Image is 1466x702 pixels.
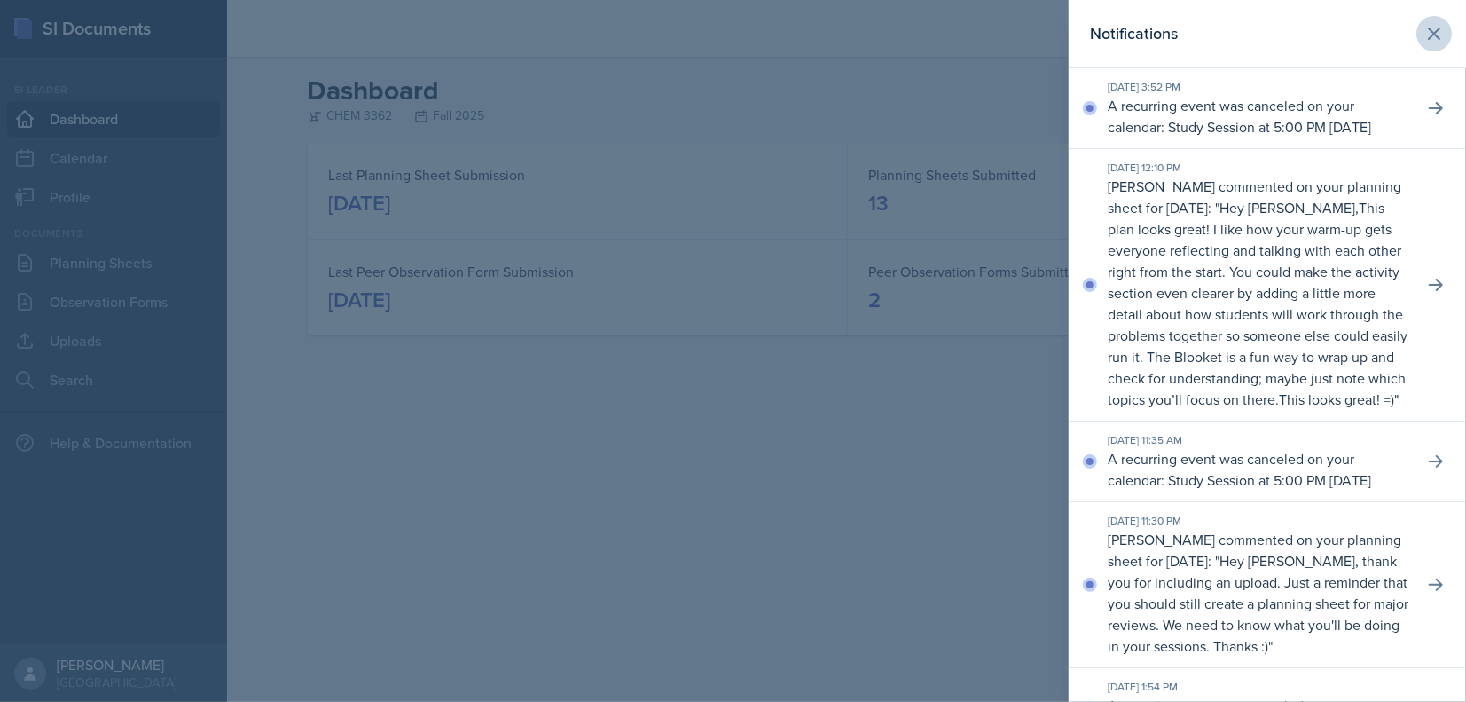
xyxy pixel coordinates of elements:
[1108,551,1408,656] p: Hey [PERSON_NAME], thank you for including an upload. Just a reminder that you should still creat...
[1108,529,1409,657] p: [PERSON_NAME] commented on your planning sheet for [DATE]: " "
[1108,679,1409,695] div: [DATE] 1:54 PM
[1279,390,1394,409] p: This looks great! =)
[1108,160,1409,176] div: [DATE] 12:10 PM
[1108,95,1409,138] p: A recurring event was canceled on your calendar: Study Session at 5:00 PM [DATE]
[1108,432,1409,448] div: [DATE] 11:35 AM
[1108,448,1409,491] p: A recurring event was canceled on your calendar: Study Session at 5:00 PM [DATE]
[1108,513,1409,529] div: [DATE] 11:30 PM
[1108,176,1409,410] p: [PERSON_NAME] commented on your planning sheet for [DATE]: " "
[1090,21,1178,46] h2: Notifications
[1219,198,1359,217] p: Hey [PERSON_NAME],
[1108,79,1409,95] div: [DATE] 3:52 PM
